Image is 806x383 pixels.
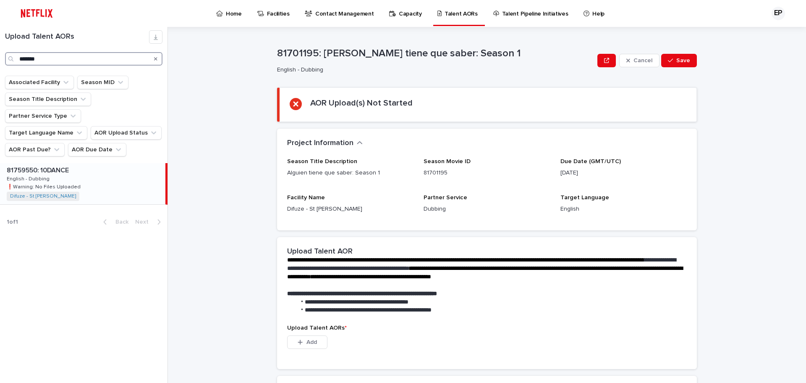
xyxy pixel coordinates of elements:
[287,139,353,148] h2: Project Information
[424,205,550,214] p: Dubbing
[560,205,687,214] p: English
[7,174,51,182] p: English - Dubbing
[772,7,785,20] div: EP
[77,76,128,89] button: Season MID
[310,98,413,108] h2: AOR Upload(s) Not Started
[560,158,621,164] span: Due Date (GMT/UTC)
[91,126,162,140] button: AOR Upload Status
[110,219,128,225] span: Back
[619,54,659,67] button: Cancel
[560,195,609,201] span: Target Language
[424,158,471,164] span: Season Movie ID
[277,48,594,60] p: 81701195: [PERSON_NAME] tiene que saber: Season 1
[132,218,167,226] button: Next
[287,139,363,148] button: Project Information
[68,143,126,156] button: AOR Due Date
[5,52,162,66] input: Search
[5,92,91,106] button: Season Title Description
[5,76,74,89] button: Associated Facility
[676,58,690,63] span: Save
[661,54,697,67] button: Save
[424,169,550,177] p: 81701195
[424,195,467,201] span: Partner Service
[287,325,347,331] span: Upload Talent AORs
[10,193,76,199] a: Difuze - St [PERSON_NAME]
[287,335,327,349] button: Add
[5,32,149,42] h1: Upload Talent AORs
[306,339,317,345] span: Add
[277,66,591,74] p: English - Dubbing
[135,219,154,225] span: Next
[633,58,652,63] span: Cancel
[287,205,413,214] p: Difuze - St [PERSON_NAME]
[287,247,353,256] h2: Upload Talent AOR
[287,158,357,164] span: Season Title Description
[5,126,87,140] button: Target Language Name
[287,195,325,201] span: Facility Name
[17,5,57,22] img: ifQbXi3ZQGMSEF7WDB7W
[5,143,65,156] button: AOR Past Due?
[5,109,81,123] button: Partner Service Type
[7,182,82,190] p: ❗️Warning: No Files Uploaded
[560,169,687,177] p: [DATE]
[287,169,413,177] p: Alguien tiene que saber: Season 1
[7,165,71,174] p: 81759550: 10DANCE
[97,218,132,226] button: Back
